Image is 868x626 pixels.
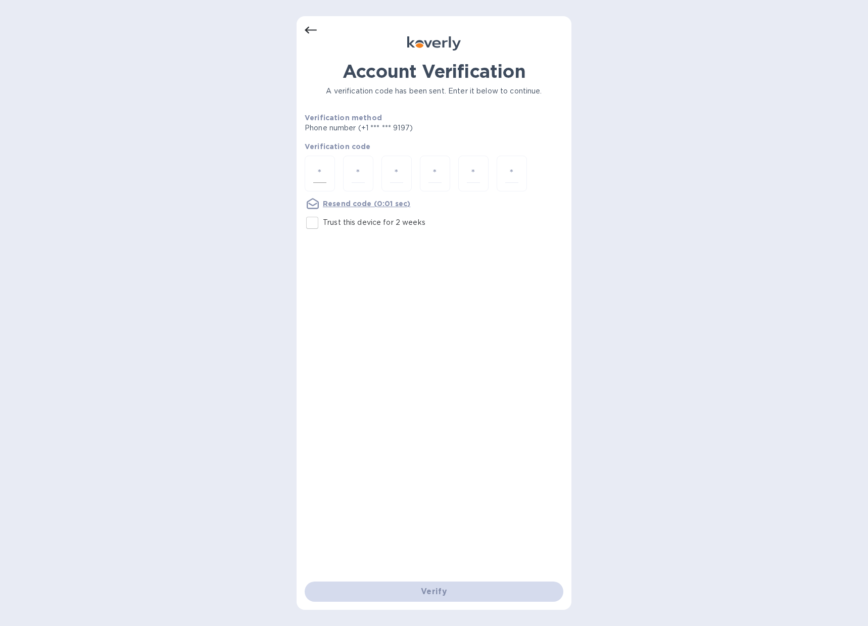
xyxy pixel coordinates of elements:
h1: Account Verification [305,61,563,82]
u: Resend code (0:01 sec) [323,200,410,208]
p: Phone number (+1 *** *** 9197) [305,123,490,133]
p: Verification code [305,141,563,152]
p: Trust this device for 2 weeks [323,217,425,228]
p: A verification code has been sent. Enter it below to continue. [305,86,563,97]
b: Verification method [305,114,382,122]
